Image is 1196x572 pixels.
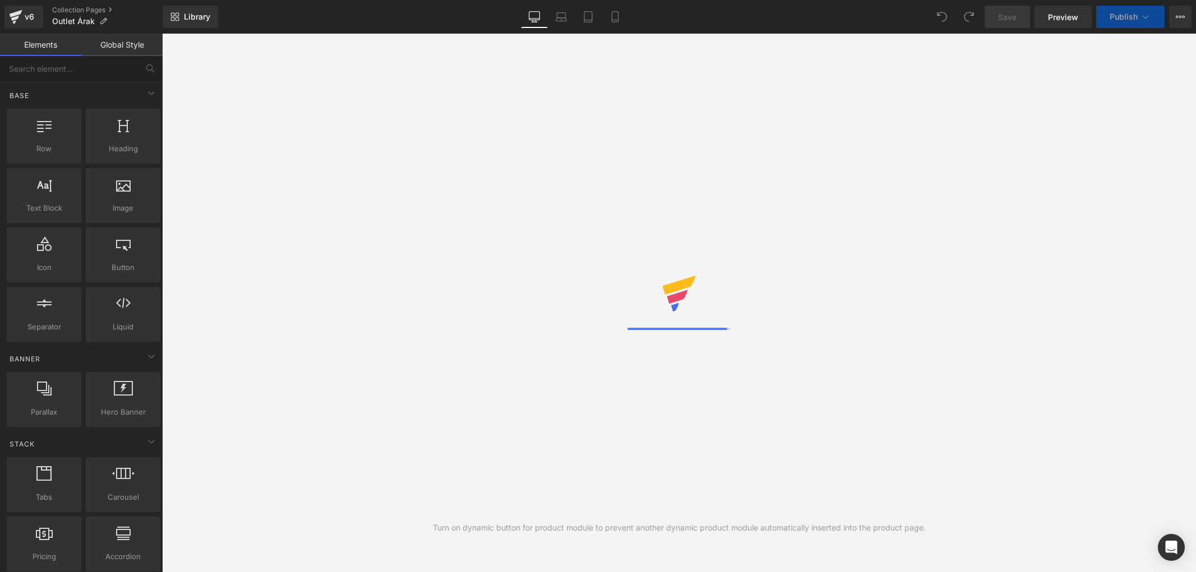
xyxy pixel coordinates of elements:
[10,202,78,214] span: Text Block
[602,6,629,28] a: Mobile
[1158,534,1185,561] div: Open Intercom Messenger
[1169,6,1192,28] button: More
[89,262,157,273] span: Button
[89,406,157,418] span: Hero Banner
[1035,6,1092,28] a: Preview
[184,12,210,22] span: Library
[10,406,78,418] span: Parallax
[22,10,36,24] div: v6
[81,34,163,56] a: Global Style
[521,6,548,28] a: Desktop
[89,202,157,214] span: Image
[8,354,41,364] span: Banner
[10,491,78,503] span: Tabs
[89,491,157,503] span: Carousel
[163,6,218,28] a: New Library
[998,11,1017,23] span: Save
[958,6,980,28] button: Redo
[52,17,95,26] span: Outlet Árak
[8,439,36,449] span: Stack
[433,522,926,534] div: Turn on dynamic button for product module to prevent another dynamic product module automatically...
[89,143,157,155] span: Heading
[10,321,78,333] span: Separator
[8,90,30,101] span: Base
[52,6,163,15] a: Collection Pages
[89,551,157,562] span: Accordion
[575,6,602,28] a: Tablet
[1048,11,1078,23] span: Preview
[1110,12,1138,21] span: Publish
[10,143,78,155] span: Row
[89,321,157,333] span: Liquid
[548,6,575,28] a: Laptop
[931,6,953,28] button: Undo
[1096,6,1165,28] button: Publish
[10,551,78,562] span: Pricing
[10,262,78,273] span: Icon
[4,6,43,28] a: v6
